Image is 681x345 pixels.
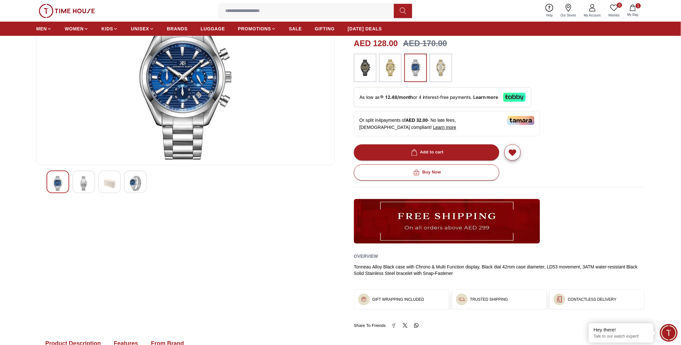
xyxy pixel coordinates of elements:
img: ... [556,296,563,303]
div: Or split in 4 payments of - No late fees, [DEMOGRAPHIC_DATA] compliant! [354,111,540,136]
button: 1My Bag [623,3,642,18]
h3: TRUSTED SHIPPING [470,297,508,302]
span: My Account [581,13,603,18]
span: PROMOTIONS [238,26,271,32]
img: Kenneth Scott Men's Black Dial Chrono & Multi Function Watch - K23150-BBBBG [104,176,115,191]
a: Help [542,3,557,19]
img: ... [357,57,373,79]
h2: AED 128.00 [354,37,398,50]
span: MEN [36,26,47,32]
h3: GIFT WRAPPING INCLUDED [372,297,424,302]
a: [DATE] DEALS [348,23,382,35]
img: Kenneth Scott Men's Black Dial Chrono & Multi Function Watch - K23150-BBBBG [130,176,141,191]
p: Talk to our watch expert! [594,334,649,339]
img: ... [382,57,399,79]
span: Help [544,13,556,18]
img: Kenneth Scott Men's Black Dial Chrono & Multi Function Watch - K23150-BBBBG [78,176,90,191]
a: KIDS [101,23,118,35]
img: ... [408,57,424,79]
a: UNISEX [131,23,154,35]
span: 1 [636,3,641,8]
span: GIFTING [315,26,335,32]
img: Kenneth Scott Men's Black Dial Chrono & Multi Function Watch - K23150-BBBBG [42,5,329,160]
img: ... [459,296,465,303]
div: Add to cart [410,149,444,156]
a: MEN [36,23,52,35]
span: 8 [617,3,622,8]
h2: Overview [354,251,378,261]
a: WOMEN [65,23,89,35]
div: Hey there! [594,327,649,333]
span: Learn more [433,125,456,130]
div: Tonneau Alloy Black case with Chrono & Multi Function display, Black dial 42mm case diameter, LD5... [354,264,645,277]
img: ... [433,57,449,79]
div: Chat Widget [660,324,678,342]
span: SALE [289,26,302,32]
span: KIDS [101,26,113,32]
a: 8Wishlist [605,3,623,19]
img: ... [354,199,540,244]
a: BRANDS [167,23,188,35]
span: BRANDS [167,26,188,32]
span: Our Stores [558,13,579,18]
button: Buy Now [354,164,499,181]
a: LUGGAGE [201,23,225,35]
h3: CONTACTLESS DELIVERY [568,297,616,302]
span: LUGGAGE [201,26,225,32]
span: My Bag [625,12,641,17]
button: Add to cart [354,144,499,161]
img: ... [39,4,95,18]
span: Wishlist [606,13,622,18]
a: GIFTING [315,23,335,35]
img: Tamara [507,116,535,125]
a: PROMOTIONS [238,23,276,35]
a: SALE [289,23,302,35]
span: WOMEN [65,26,84,32]
a: Our Stores [557,3,580,19]
span: AED 32.00 [406,118,428,123]
div: Buy Now [412,169,441,176]
img: ... [361,296,367,303]
span: Share To Friends [354,322,386,329]
img: Kenneth Scott Men's Black Dial Chrono & Multi Function Watch - K23150-BBBBG [52,176,64,191]
span: UNISEX [131,26,149,32]
span: [DATE] DEALS [348,26,382,32]
h3: AED 170.00 [403,37,447,50]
